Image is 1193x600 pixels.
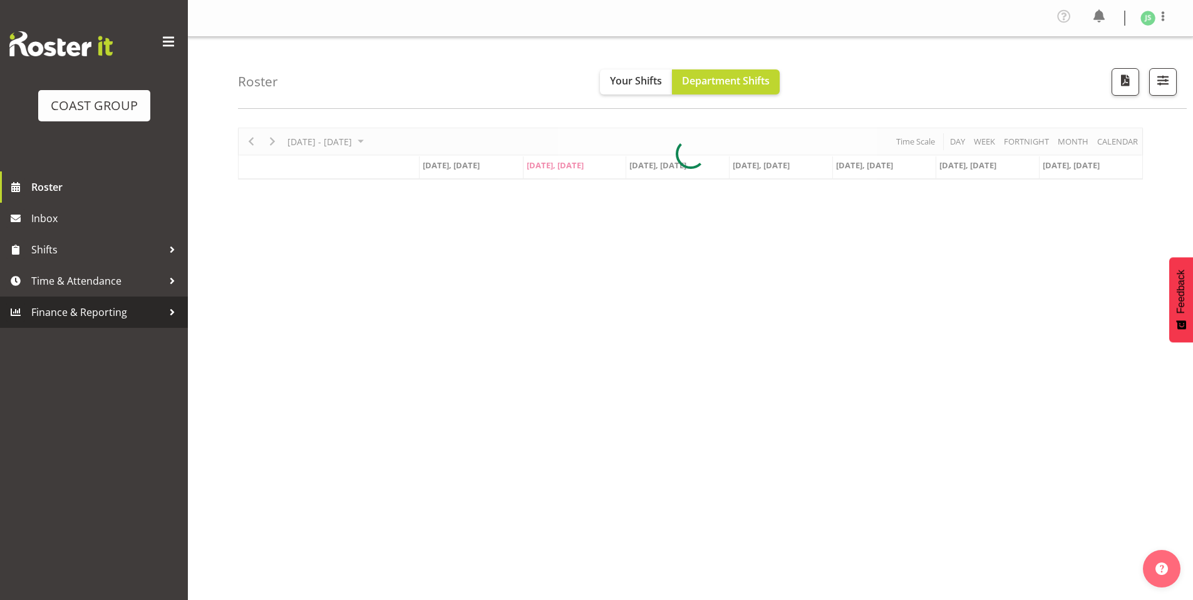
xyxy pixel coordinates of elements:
[31,272,163,290] span: Time & Attendance
[9,31,113,56] img: Rosterit website logo
[31,209,182,228] span: Inbox
[31,178,182,196] span: Roster
[238,74,278,89] h4: Roster
[682,74,770,88] span: Department Shifts
[600,69,672,94] button: Your Shifts
[31,303,163,322] span: Finance & Reporting
[1140,11,1155,26] img: john-sharpe1182.jpg
[51,96,138,115] div: COAST GROUP
[1175,270,1187,313] span: Feedback
[672,69,780,94] button: Department Shifts
[1112,68,1139,96] button: Download a PDF of the roster according to the set date range.
[1149,68,1177,96] button: Filter Shifts
[1169,257,1193,342] button: Feedback - Show survey
[1155,562,1168,575] img: help-xxl-2.png
[610,74,662,88] span: Your Shifts
[31,240,163,259] span: Shifts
